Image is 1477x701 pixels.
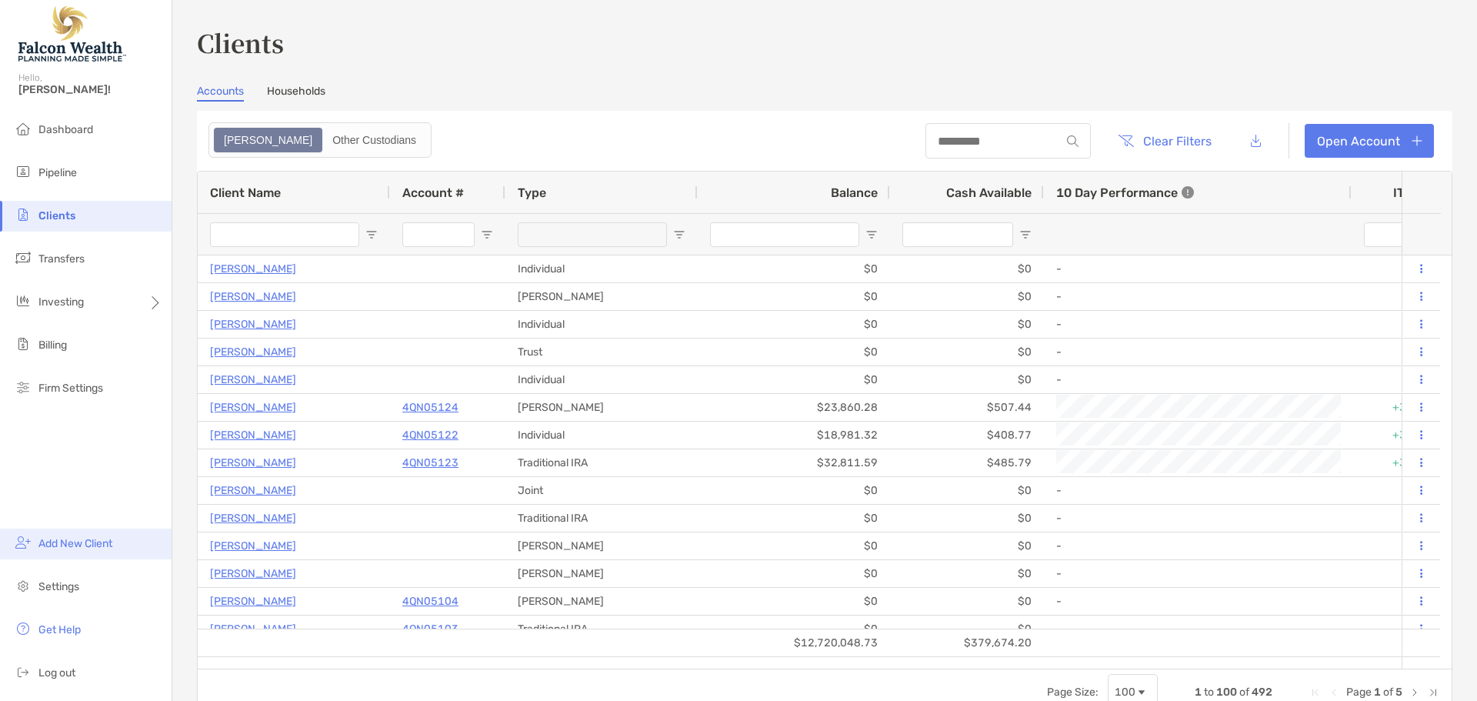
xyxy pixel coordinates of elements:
[831,185,878,200] span: Balance
[1352,339,1444,366] div: 0%
[890,339,1044,366] div: $0
[14,249,32,267] img: transfers icon
[698,588,890,615] div: $0
[210,426,296,445] a: [PERSON_NAME]
[1195,686,1202,699] span: 1
[1309,686,1322,699] div: First Page
[402,398,458,417] a: 4QN05124
[1252,686,1272,699] span: 492
[1346,686,1372,699] span: Page
[210,592,296,611] p: [PERSON_NAME]
[402,185,464,200] span: Account #
[1395,686,1402,699] span: 5
[14,663,32,681] img: logout icon
[1352,532,1444,559] div: 0%
[402,222,475,247] input: Account # Filter Input
[505,449,698,476] div: Traditional IRA
[1019,229,1032,241] button: Open Filter Menu
[890,560,1044,587] div: $0
[14,619,32,638] img: get-help icon
[1056,616,1339,642] div: -
[673,229,685,241] button: Open Filter Menu
[505,532,698,559] div: [PERSON_NAME]
[210,259,296,279] a: [PERSON_NAME]
[210,342,296,362] a: [PERSON_NAME]
[210,287,296,306] a: [PERSON_NAME]
[402,619,458,639] a: 4QN05103
[1352,283,1444,310] div: 0%
[890,311,1044,338] div: $0
[698,255,890,282] div: $0
[38,580,79,593] span: Settings
[698,505,890,532] div: $0
[1409,686,1421,699] div: Next Page
[505,477,698,504] div: Joint
[481,229,493,241] button: Open Filter Menu
[402,426,458,445] p: 4QN05122
[38,623,81,636] span: Get Help
[1204,686,1214,699] span: to
[197,25,1452,60] h3: Clients
[1364,222,1413,247] input: ITD Filter Input
[210,619,296,639] p: [PERSON_NAME]
[698,449,890,476] div: $32,811.59
[505,505,698,532] div: Traditional IRA
[890,422,1044,449] div: $408.77
[1056,561,1339,586] div: -
[14,205,32,224] img: clients icon
[1056,339,1339,365] div: -
[1056,256,1339,282] div: -
[1056,172,1194,213] div: 10 Day Performance
[1056,533,1339,559] div: -
[1239,686,1249,699] span: of
[14,119,32,138] img: dashboard icon
[267,85,325,102] a: Households
[210,509,296,528] p: [PERSON_NAME]
[698,532,890,559] div: $0
[505,588,698,615] div: [PERSON_NAME]
[1352,255,1444,282] div: 0%
[890,449,1044,476] div: $485.79
[890,283,1044,310] div: $0
[18,83,162,96] span: [PERSON_NAME]!
[1352,477,1444,504] div: 0%
[1352,505,1444,532] div: 0%
[1352,394,1444,421] div: +3.28%
[505,311,698,338] div: Individual
[402,592,458,611] p: 4QN05104
[38,252,85,265] span: Transfers
[698,616,890,643] div: $0
[1427,686,1439,699] div: Last Page
[210,453,296,472] a: [PERSON_NAME]
[505,560,698,587] div: [PERSON_NAME]
[14,533,32,552] img: add_new_client icon
[210,315,296,334] a: [PERSON_NAME]
[215,129,321,151] div: Zoe
[946,185,1032,200] span: Cash Available
[38,666,75,679] span: Log out
[1056,284,1339,309] div: -
[402,453,458,472] p: 4QN05123
[210,481,296,500] p: [PERSON_NAME]
[14,378,32,396] img: firm-settings icon
[38,123,93,136] span: Dashboard
[38,295,84,309] span: Investing
[1328,686,1340,699] div: Previous Page
[1374,686,1381,699] span: 1
[698,339,890,366] div: $0
[14,335,32,353] img: billing icon
[1216,686,1237,699] span: 100
[505,366,698,393] div: Individual
[890,532,1044,559] div: $0
[14,162,32,181] img: pipeline icon
[210,185,281,200] span: Client Name
[324,129,425,151] div: Other Custodians
[698,283,890,310] div: $0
